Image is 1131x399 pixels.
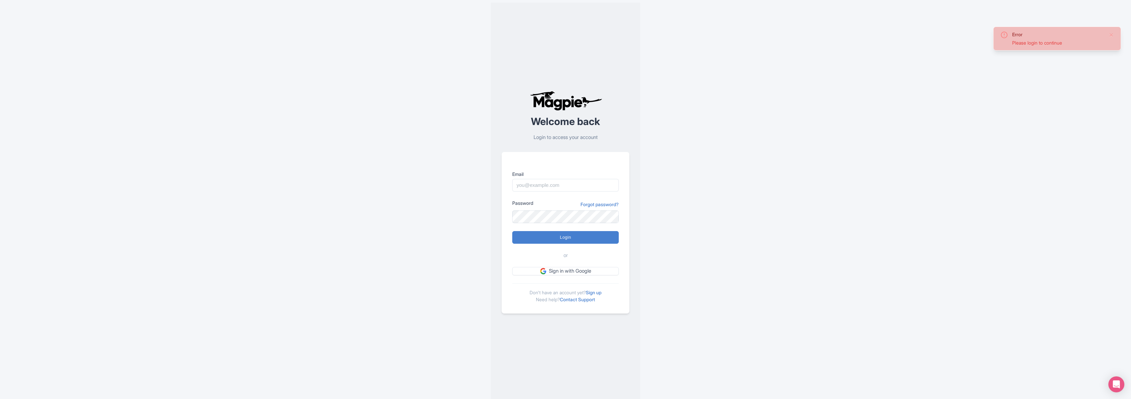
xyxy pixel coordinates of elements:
div: Open Intercom Messenger [1108,376,1124,392]
span: or [564,252,568,259]
button: Close [1109,31,1114,39]
a: Sign up [586,290,601,295]
div: Error [1012,31,1103,38]
div: Don't have an account yet? Need help? [512,283,619,303]
label: Email [512,171,619,178]
input: Login [512,231,619,244]
a: Contact Support [560,297,595,302]
label: Password [512,199,533,206]
input: you@example.com [512,179,619,192]
img: logo-ab69f6fb50320c5b225c76a69d11143b.png [528,91,603,111]
img: google.svg [540,268,546,274]
a: Sign in with Google [512,267,619,275]
h2: Welcome back [502,116,629,127]
a: Forgot password? [580,201,619,208]
div: Please login to continue [1012,39,1103,46]
p: Login to access your account [502,134,629,141]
